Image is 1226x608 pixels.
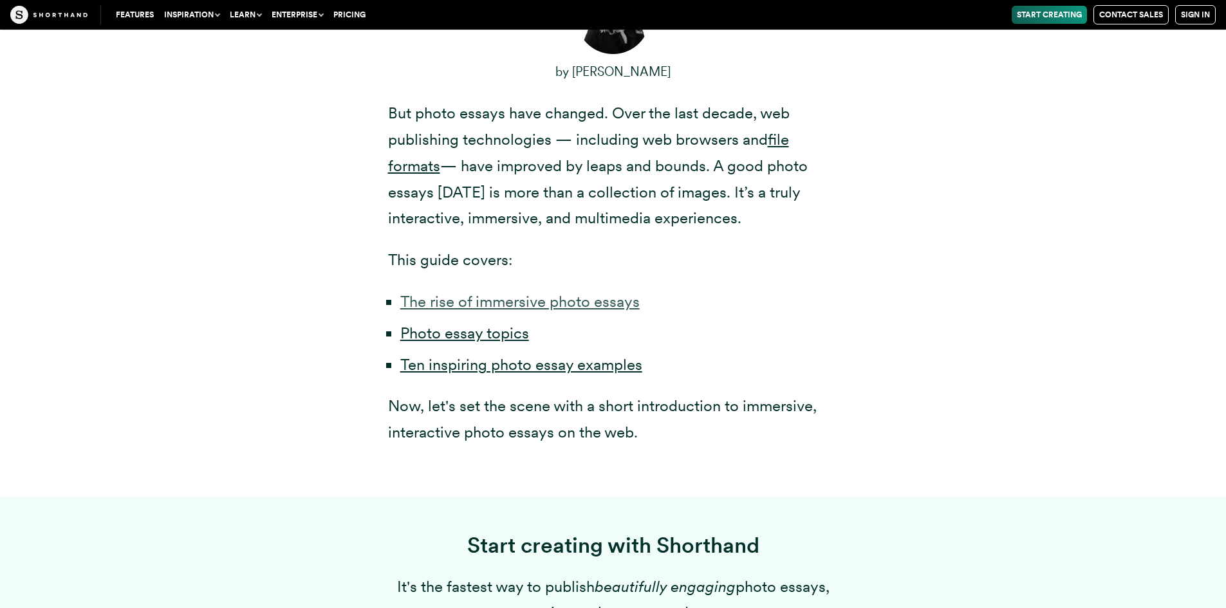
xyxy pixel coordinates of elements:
[400,292,640,311] a: The rise of immersive photo essays
[388,393,839,446] p: Now, let's set the scene with a short introduction to immersive, interactive photo essays on the ...
[328,6,371,24] a: Pricing
[388,532,839,558] h3: Start creating with Shorthand
[388,130,789,175] a: file formats
[400,355,642,374] a: Ten inspiring photo essay examples
[1093,5,1169,24] a: Contact Sales
[159,6,225,24] button: Inspiration
[388,247,839,273] p: This guide covers:
[388,58,839,85] p: by [PERSON_NAME]
[1012,6,1087,24] a: Start Creating
[225,6,266,24] button: Learn
[10,6,88,24] img: The Craft
[266,6,328,24] button: Enterprise
[595,577,736,596] em: beautifully engaging
[111,6,159,24] a: Features
[400,324,529,342] a: Photo essay topics
[388,100,839,232] p: But photo essays have changed. Over the last decade, web publishing technologies — including web ...
[1175,5,1216,24] a: Sign in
